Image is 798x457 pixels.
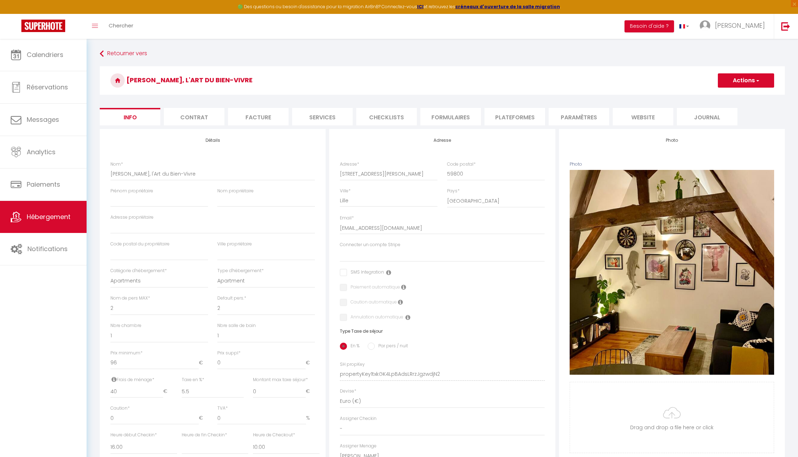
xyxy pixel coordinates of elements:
[228,108,289,125] li: Facture
[110,322,141,329] label: Nbre chambre
[27,115,59,124] span: Messages
[447,188,460,194] label: Pays
[27,147,56,156] span: Analytics
[347,299,397,307] label: Caution automatique
[306,357,315,369] span: €
[253,385,306,398] input: Montant max taxe séjour
[455,4,560,10] a: créneaux d'ouverture de la salle migration
[110,376,154,383] label: Frais de ménage
[27,212,71,221] span: Hébergement
[347,343,359,350] label: En %
[27,50,63,59] span: Calendriers
[340,215,354,222] label: Email
[199,357,208,369] span: €
[340,188,351,194] label: Ville
[356,108,417,125] li: Checklists
[110,138,315,143] h4: Détails
[100,47,785,60] a: Retourner vers
[110,268,167,274] label: Catégorie d'hébergement
[6,3,27,24] button: Ouvrir le widget de chat LiveChat
[340,161,359,168] label: Adresse
[217,188,254,194] label: Nom propriétaire
[217,241,252,248] label: Ville propriétaire
[375,343,408,350] label: Par pers / nuit
[100,66,785,95] h3: [PERSON_NAME], l'Art du Bien-Vivre
[700,20,710,31] img: ...
[110,350,142,357] label: Prix minimum
[163,385,172,398] span: €
[340,388,356,395] label: Devise
[340,242,400,248] label: Connecter un compte Stripe
[27,180,60,189] span: Paiements
[484,108,545,125] li: Plateformes
[613,108,673,125] li: website
[570,138,774,143] h4: Photo
[217,295,246,302] label: Default pers.
[677,108,737,125] li: Journal
[182,432,227,438] label: Heure de fin Checkin
[110,241,170,248] label: Code postal du propriétaire
[110,188,153,194] label: Prénom propriétaire
[217,322,256,329] label: Nbre salle de bain
[199,412,208,425] span: €
[340,415,377,422] label: Assigner Checkin
[347,284,400,292] label: Paiement automatique
[718,73,774,88] button: Actions
[217,350,240,357] label: Prix suppl
[715,21,765,30] span: [PERSON_NAME]
[447,161,476,168] label: Code postal
[110,295,150,302] label: Nom de pers MAX
[112,376,116,382] i: Frais de ménage
[27,83,68,92] span: Réservations
[340,329,544,334] h6: Type Taxe de séjour
[182,385,244,398] input: Taxe en %
[217,268,264,274] label: Type d'hébergement
[306,385,315,398] span: €
[625,20,674,32] button: Besoin d'aide ?
[340,138,544,143] h4: Adresse
[109,22,133,29] span: Chercher
[110,405,130,412] label: Caution
[570,161,582,168] label: Photo
[306,412,315,425] span: %
[164,108,224,125] li: Contrat
[110,161,123,168] label: Nom
[253,376,308,383] label: Montant max taxe séjour
[340,443,377,450] label: Assigner Menage
[781,22,790,31] img: logout
[27,244,68,253] span: Notifications
[694,14,774,39] a: ... [PERSON_NAME]
[549,108,609,125] li: Paramètres
[253,432,295,438] label: Heure de Checkout
[100,108,160,125] li: Info
[340,361,365,368] label: SH propKey
[21,20,65,32] img: Super Booking
[110,214,154,221] label: Adresse propriétaire
[110,432,157,438] label: Heure début Checkin
[103,14,139,39] a: Chercher
[417,4,424,10] a: ICI
[420,108,481,125] li: Formulaires
[182,376,204,383] label: Taxe en %
[292,108,353,125] li: Services
[217,405,228,412] label: TVA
